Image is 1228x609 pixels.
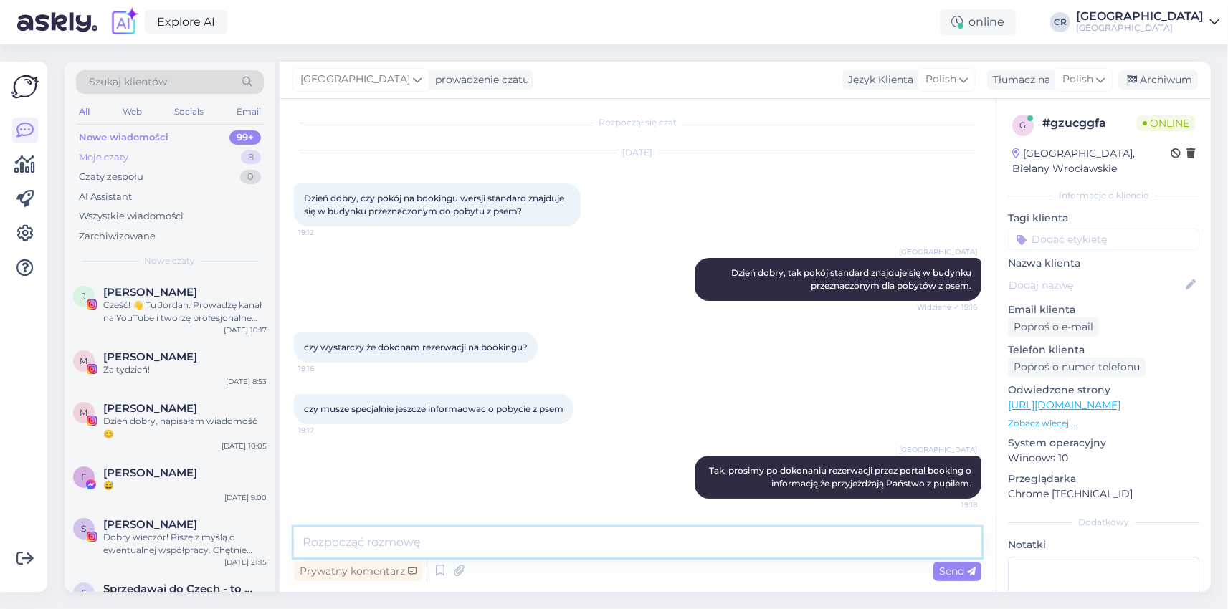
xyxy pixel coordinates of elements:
[923,499,977,510] span: 19:18
[298,425,352,436] span: 19:17
[103,531,267,557] div: Dobry wieczór! Piszę z myślą o ewentualnej współpracy. Chętnie przygotuję materiały w ramach poby...
[103,415,267,441] div: Dzień dobry, napisałam wiadomość 😊
[222,441,267,451] div: [DATE] 10:05
[1118,70,1198,90] div: Archiwum
[917,302,977,312] span: Widziane ✓ 19:16
[294,116,981,129] div: Rozpoczął się czat
[842,72,913,87] div: Język Klienta
[1042,115,1137,132] div: # gzucggfa
[79,209,184,224] div: Wszystkie wiadomości
[103,479,267,492] div: 😅
[298,363,352,374] span: 19:16
[79,150,128,165] div: Moje czaty
[82,523,87,534] span: S
[1008,451,1199,466] p: Windows 10
[1008,516,1199,529] div: Dodatkowy
[1008,211,1199,226] p: Tagi klienta
[300,72,410,87] span: [GEOGRAPHIC_DATA]
[76,102,92,121] div: All
[79,130,168,145] div: Nowe wiadomości
[103,350,197,363] span: Małgorzata K
[79,190,132,204] div: AI Assistant
[1008,342,1199,358] p: Telefon klienta
[103,582,252,595] span: Sprzedawaj do Czech - to proste!
[82,471,87,482] span: Г
[294,562,422,581] div: Prywatny komentarz
[224,492,267,503] div: [DATE] 9:00
[304,342,528,353] span: czy wystarczy że dokonam rezerwacji na bookingu?
[940,9,1016,35] div: online
[899,444,977,455] span: [GEOGRAPHIC_DATA]
[1008,436,1199,451] p: System operacyjny
[304,193,566,216] span: Dzień dobry, czy pokój na bookingu wersji standard znajduje się w budynku przeznaczonym do pobytu...
[1076,11,1219,34] a: [GEOGRAPHIC_DATA][GEOGRAPHIC_DATA]
[109,7,139,37] img: explore-ai
[89,75,167,90] span: Szukaj klientów
[80,355,88,366] span: M
[1008,317,1099,337] div: Poproś o e-mail
[229,130,261,145] div: 99+
[82,291,86,302] span: J
[240,170,261,184] div: 0
[234,102,264,121] div: Email
[224,325,267,335] div: [DATE] 10:17
[1076,11,1204,22] div: [GEOGRAPHIC_DATA]
[1008,486,1199,502] p: Chrome [TECHNICAL_ID]
[103,286,197,299] span: Jordan Koman
[80,407,88,418] span: M
[120,102,145,121] div: Web
[899,246,977,257] span: [GEOGRAPHIC_DATA]
[304,403,563,414] span: czy musze specjalnie jeszcze informaowac o pobycie z psem
[1008,189,1199,202] div: Informacje o kliencie
[1008,537,1199,552] p: Notatki
[1008,302,1199,317] p: Email klienta
[226,376,267,387] div: [DATE] 8:53
[1076,22,1204,34] div: [GEOGRAPHIC_DATA]
[1137,115,1195,131] span: Online
[1050,12,1070,32] div: CR
[1008,229,1199,250] input: Dodać etykietę
[79,229,156,244] div: Zarchiwizowane
[709,465,974,489] span: Tak, prosimy po dokonaniu rezerwacji przez portal booking o informację że przyjeżdżają Państwo z ...
[103,518,197,531] span: Sylwia Tomczak
[429,72,529,87] div: prowadzenie czatu
[298,227,352,238] span: 19:12
[224,557,267,567] div: [DATE] 21:15
[1008,383,1199,398] p: Odwiedzone strony
[294,146,981,159] div: [DATE]
[103,299,267,325] div: Cześć! 👋 Tu Jordan. Prowadzę kanał na YouTube i tworzę profesjonalne rolki oraz zdjęcia do social...
[145,10,227,34] a: Explore AI
[731,267,974,291] span: Dzień dobry, tak pokój standard znajduje się w budynku przeznaczonym dla pobytów z psem.
[1012,146,1171,176] div: [GEOGRAPHIC_DATA], Bielany Wrocławskie
[1008,398,1120,411] a: [URL][DOMAIN_NAME]
[82,588,87,598] span: S
[145,254,196,267] span: Nowe czaty
[1008,358,1146,377] div: Poproś o numer telefonu
[1020,120,1027,130] span: g
[1008,417,1199,430] p: Zobacz więcej ...
[1062,72,1093,87] span: Polish
[11,73,39,100] img: Askly Logo
[925,72,956,87] span: Polish
[103,466,197,479] span: Галина Попова
[103,363,267,376] div: Za tydzień!
[103,402,197,415] span: Monika Kowalewska
[79,170,143,184] div: Czaty zespołu
[987,72,1050,87] div: Tłumacz na
[1008,256,1199,271] p: Nazwa klienta
[241,150,261,165] div: 8
[939,565,976,577] span: Send
[171,102,206,121] div: Socials
[1009,277,1183,293] input: Dodaj nazwę
[1008,471,1199,486] p: Przeglądarka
